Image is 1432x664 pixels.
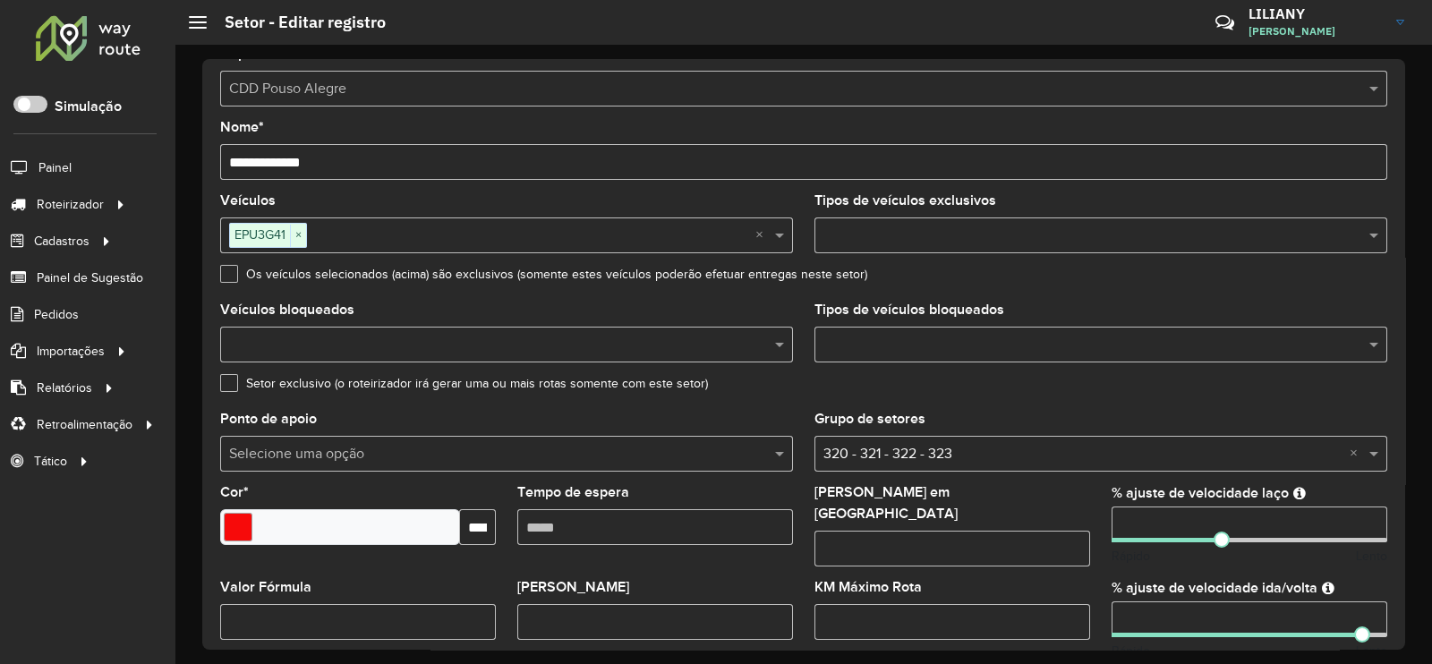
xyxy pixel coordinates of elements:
[224,513,252,541] input: Select a color
[37,415,132,434] span: Retroalimentação
[34,232,89,251] span: Cadastros
[37,268,143,287] span: Painel de Sugestão
[230,224,290,245] span: EPU3G41
[220,265,867,284] label: Os veículos selecionados (acima) são exclusivos (somente estes veículos poderão efetuar entregas ...
[814,576,922,598] label: KM Máximo Rota
[814,299,1004,320] label: Tipos de veículos bloqueados
[220,408,317,430] label: Ponto de apoio
[814,190,996,211] label: Tipos de veículos exclusivos
[220,116,264,138] label: Nome
[290,225,306,246] span: ×
[814,408,925,430] label: Grupo de setores
[37,195,104,214] span: Roteirizador
[1293,486,1306,500] em: Ajuste de velocidade do veículo entre clientes
[1112,482,1289,504] label: % ajuste de velocidade laço
[220,481,249,503] label: Cor
[1249,5,1383,22] h3: LILIANY
[207,13,386,32] h2: Setor - Editar registro
[1356,547,1387,566] span: Lento
[220,190,276,211] label: Veículos
[1112,642,1150,660] span: Rápido
[220,576,311,598] label: Valor Fórmula
[1249,23,1383,39] span: [PERSON_NAME]
[55,96,122,117] label: Simulação
[517,481,629,503] label: Tempo de espera
[34,305,79,324] span: Pedidos
[37,379,92,397] span: Relatórios
[1350,443,1365,464] span: Clear all
[1322,581,1334,595] em: Ajuste de velocidade do veículo entre a saída do depósito até o primeiro cliente e a saída do últ...
[34,452,67,471] span: Tático
[1112,547,1150,566] span: Rápido
[220,374,708,393] label: Setor exclusivo (o roteirizador irá gerar uma ou mais rotas somente com este setor)
[37,342,105,361] span: Importações
[814,481,1090,524] label: [PERSON_NAME] em [GEOGRAPHIC_DATA]
[755,225,771,246] span: Clear all
[517,576,629,598] label: [PERSON_NAME]
[38,158,72,177] span: Painel
[1206,4,1244,42] a: Contato Rápido
[1356,642,1387,660] span: Lento
[1112,577,1317,599] label: % ajuste de velocidade ida/volta
[220,299,354,320] label: Veículos bloqueados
